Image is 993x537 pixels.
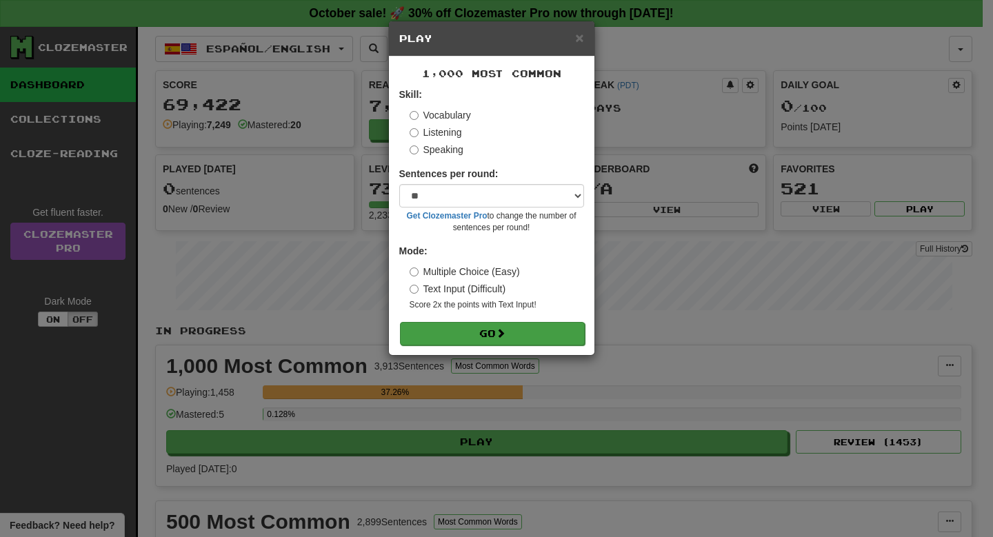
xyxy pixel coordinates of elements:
[575,30,583,45] span: ×
[410,285,419,294] input: Text Input (Difficult)
[399,89,422,100] strong: Skill:
[422,68,561,79] span: 1,000 Most Common
[410,128,419,137] input: Listening
[410,125,462,139] label: Listening
[399,245,428,256] strong: Mode:
[399,32,584,45] h5: Play
[410,143,463,156] label: Speaking
[410,267,419,276] input: Multiple Choice (Easy)
[410,282,506,296] label: Text Input (Difficult)
[400,322,585,345] button: Go
[410,111,419,120] input: Vocabulary
[399,167,499,181] label: Sentences per round:
[410,265,520,278] label: Multiple Choice (Easy)
[575,30,583,45] button: Close
[410,145,419,154] input: Speaking
[399,210,584,234] small: to change the number of sentences per round!
[410,299,584,311] small: Score 2x the points with Text Input !
[407,211,488,221] a: Get Clozemaster Pro
[410,108,471,122] label: Vocabulary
